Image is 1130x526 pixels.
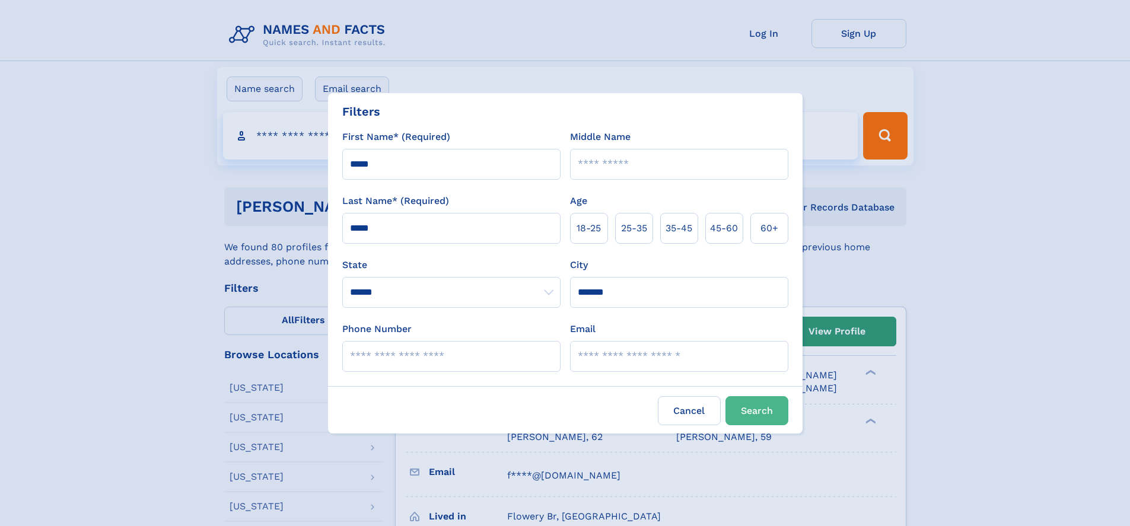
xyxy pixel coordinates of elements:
[570,194,587,208] label: Age
[666,221,692,235] span: 35‑45
[570,322,596,336] label: Email
[570,258,588,272] label: City
[760,221,778,235] span: 60+
[577,221,601,235] span: 18‑25
[621,221,647,235] span: 25‑35
[342,194,449,208] label: Last Name* (Required)
[342,103,380,120] div: Filters
[570,130,631,144] label: Middle Name
[658,396,721,425] label: Cancel
[342,130,450,144] label: First Name* (Required)
[710,221,738,235] span: 45‑60
[342,258,561,272] label: State
[725,396,788,425] button: Search
[342,322,412,336] label: Phone Number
